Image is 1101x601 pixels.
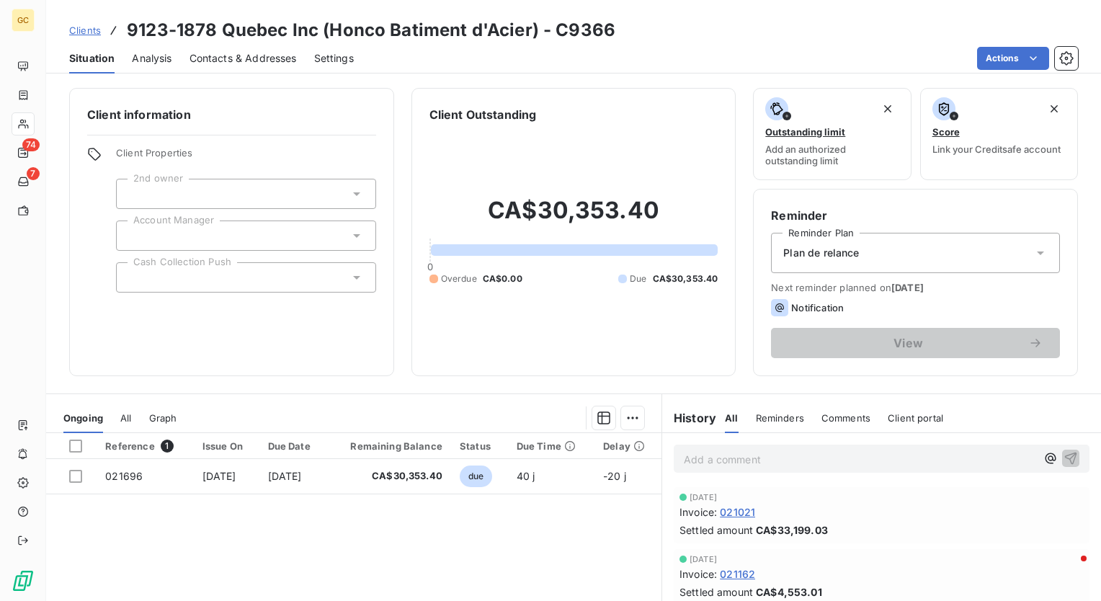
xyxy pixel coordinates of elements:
span: Contacts & Addresses [190,51,297,66]
span: 1 [161,440,174,453]
span: 021696 [105,470,143,482]
span: CA$30,353.40 [653,272,718,285]
span: Invoice : [679,566,717,582]
span: All [725,412,738,424]
div: GC [12,9,35,32]
span: Analysis [132,51,171,66]
span: View [788,337,1028,349]
span: [DATE] [268,470,302,482]
span: Settled amount [679,584,753,600]
span: CA$30,353.40 [336,469,442,484]
span: [DATE] [891,282,924,293]
span: Reminders [756,412,804,424]
span: Clients [69,25,101,36]
div: Issue On [202,440,251,452]
span: Settings [314,51,354,66]
button: Outstanding limitAdd an authorized outstanding limit [753,88,911,180]
span: [DATE] [690,555,717,564]
h6: Client Outstanding [429,106,537,123]
span: CA$0.00 [483,272,522,285]
span: All [120,412,131,424]
span: Settled amount [679,522,753,538]
button: View [771,328,1060,358]
span: CA$4,553.01 [756,584,822,600]
input: Add a tag [128,271,140,284]
div: Due Time [517,440,586,452]
span: Due [630,272,646,285]
span: 021021 [720,504,755,520]
input: Add a tag [128,229,140,242]
input: Add a tag [128,187,140,200]
span: Comments [821,412,870,424]
h6: History [662,409,716,427]
span: Client portal [888,412,943,424]
span: -20 j [603,470,626,482]
h2: CA$30,353.40 [429,196,718,239]
div: Delay [603,440,653,452]
span: 021162 [720,566,755,582]
span: Invoice : [679,504,717,520]
span: Plan de relance [783,246,859,260]
div: Status [460,440,499,452]
span: Notification [791,302,844,313]
span: Situation [69,51,115,66]
span: CA$33,199.03 [756,522,828,538]
a: Clients [69,23,101,37]
span: Overdue [441,272,477,285]
span: 40 j [517,470,535,482]
span: 74 [22,138,40,151]
iframe: Intercom live chat [1052,552,1087,587]
span: Add an authorized outstanding limit [765,143,899,166]
span: Score [932,126,960,138]
span: Ongoing [63,412,103,424]
span: Client Properties [116,147,376,167]
span: Link your Creditsafe account [932,143,1061,155]
div: Due Date [268,440,318,452]
div: Reference [105,440,184,453]
span: Graph [149,412,177,424]
span: due [460,466,492,487]
span: [DATE] [202,470,236,482]
span: 7 [27,167,40,180]
span: Next reminder planned on [771,282,1060,293]
h6: Client information [87,106,376,123]
span: Outstanding limit [765,126,845,138]
img: Logo LeanPay [12,569,35,592]
span: [DATE] [690,493,717,502]
button: Actions [977,47,1049,70]
button: ScoreLink your Creditsafe account [920,88,1078,180]
h6: Reminder [771,207,1060,224]
div: Remaining Balance [336,440,442,452]
span: 0 [427,261,433,272]
h3: 9123-1878 Quebec Inc (Honco Batiment d'Acier) - C9366 [127,17,615,43]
